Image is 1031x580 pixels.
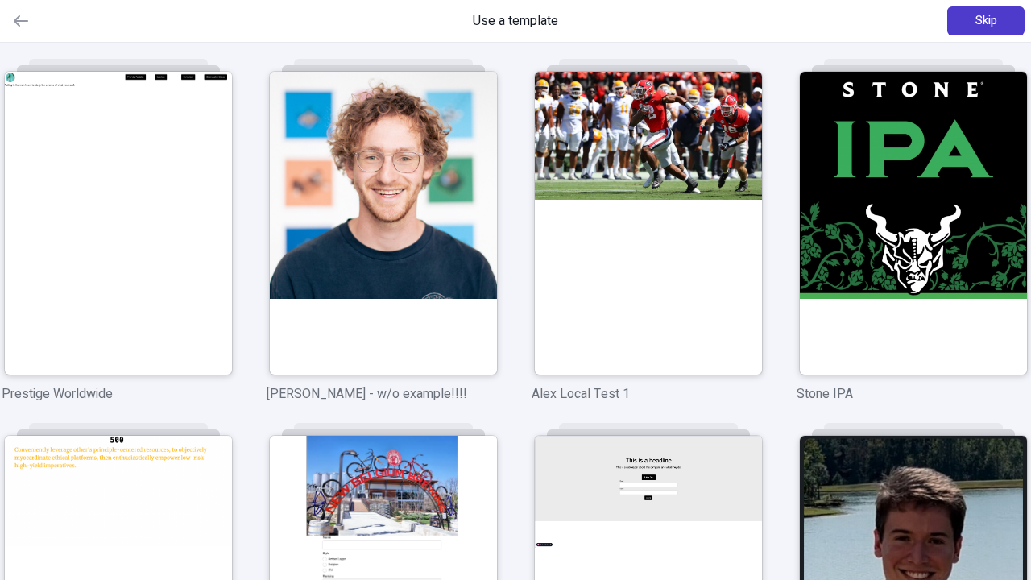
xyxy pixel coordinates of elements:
p: Alex Local Test 1 [532,384,764,404]
p: Prestige Worldwide [2,384,234,404]
span: Skip [975,12,997,30]
span: Use a template [473,11,558,31]
p: [PERSON_NAME] - w/o example!!!! [267,384,499,404]
button: Skip [947,6,1025,35]
p: Stone IPA [797,384,1029,404]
